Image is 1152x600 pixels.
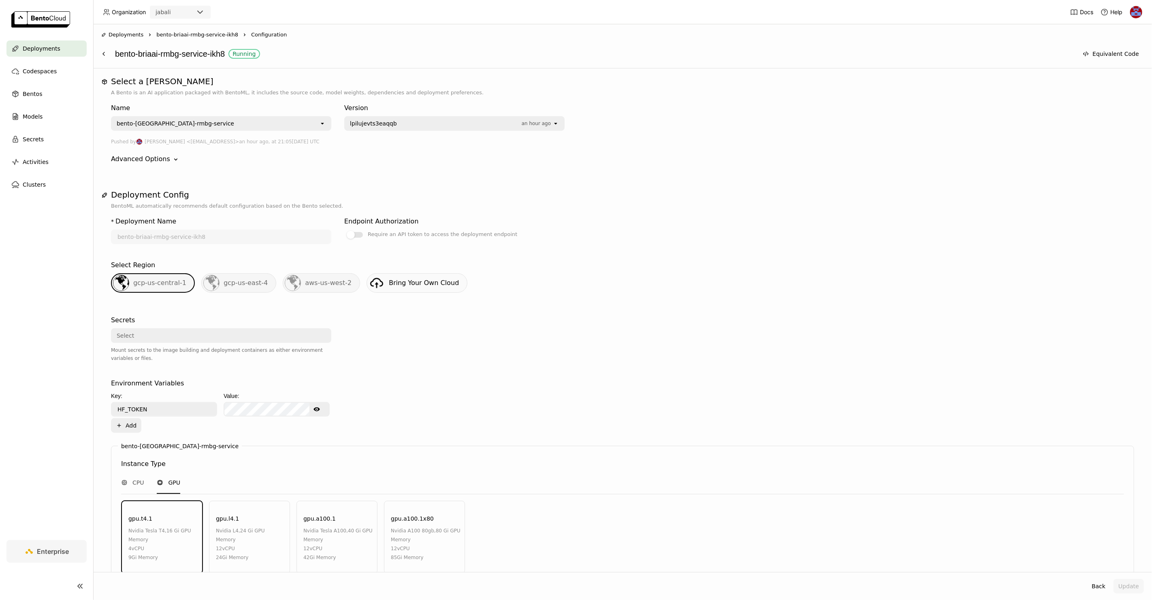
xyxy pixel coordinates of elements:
a: Clusters [6,177,87,193]
div: 12 vCPU [391,544,461,553]
svg: Right [241,32,248,38]
div: gcp-us-east-4 [201,273,276,293]
span: Docs [1080,9,1093,16]
button: Update [1114,579,1144,594]
a: Deployments [6,40,87,57]
div: , 24 Gi GPU Memory [216,526,286,544]
input: name of deployment (autogenerated if blank) [112,230,331,243]
div: Advanced Options [111,154,1134,164]
span: Enterprise [37,547,69,555]
span: an hour ago [522,121,551,126]
div: Mount secrets to the image building and deployment containers as either environment variables or ... [111,346,331,362]
div: Require an API token to access the deployment endpoint [368,230,517,239]
svg: Right [147,32,153,38]
div: gpu.a100.1nvidia tesla a100,40 Gi GPU Memory12vCPU42Gi Memory [297,501,378,574]
label: bento-[GEOGRAPHIC_DATA]-rmbg-service [121,443,239,449]
div: bento-briaai-rmbg-service-ikh8 [115,46,1074,62]
div: 4 vCPU [128,544,198,553]
span: Configuration [251,31,287,39]
span: Codespaces [23,66,57,76]
div: , 16 Gi GPU Memory [128,526,198,544]
button: Equivalent Code [1078,47,1144,61]
a: Bentos [6,86,87,102]
div: Key: [111,391,217,400]
span: nvidia a100 80gb [391,528,434,534]
div: Select Region [111,260,155,270]
svg: Down [172,155,180,164]
div: 12 vCPU [216,544,286,553]
button: Add [111,418,141,433]
img: Jhonatan Oliveira [1130,6,1142,18]
div: gpu.t4.1nvidia tesla t4,16 Gi GPU Memory4vCPU9Gi Memory [122,501,203,574]
img: logo [11,11,70,28]
div: Value: [224,391,330,400]
div: Select [117,332,134,340]
span: Help [1110,9,1122,16]
div: Secrets [111,315,135,325]
div: Pushed by an hour ago, at 21:05[DATE] UTC [111,137,1134,146]
h1: Select a [PERSON_NAME] [111,77,1134,86]
div: jabali [156,8,171,16]
svg: open [319,120,326,127]
div: Running [233,51,256,57]
span: nvidia l4 [216,528,239,534]
span: Secrets [23,134,44,144]
svg: Show password text [314,406,320,413]
a: Docs [1070,8,1093,16]
div: 42Gi Memory [303,553,373,562]
span: Models [23,112,43,121]
div: gpu.a100.1x80nvidia a100 80gb,80 Gi GPU Memory12vCPU85Gi Memory [384,501,465,574]
svg: open [553,120,559,127]
input: Selected jabali. [172,9,173,17]
a: Models [6,109,87,125]
span: Bring Your Own Cloud [389,279,459,287]
span: aws-us-west-2 [305,279,352,287]
svg: Plus [116,422,122,429]
div: Endpoint Authorization [344,217,418,226]
div: Version [344,103,565,113]
div: Environment Variables [111,379,184,388]
input: Key [112,403,216,416]
button: Back [1087,579,1110,594]
button: Show password text [309,403,324,416]
a: Codespaces [6,63,87,79]
p: A Bento is an AI application packaged with BentoML, it includes the source code, model weights, d... [111,89,1134,97]
div: gpu.l4.1nvidia l4,24 Gi GPU Memory12vCPU24Gi Memory [209,501,290,574]
a: Bring Your Own Cloud [367,273,467,293]
h1: Deployment Config [111,190,1134,200]
span: Deployments [23,44,60,53]
span: gcp-us-central-1 [133,279,186,287]
p: BentoML automatically recommends default configuration based on the Bento selected. [111,202,1134,210]
a: Secrets [6,131,87,147]
div: gpu.a100.1x80 [391,514,434,523]
span: lpilujevts3eaqqb [350,119,397,128]
span: CPU [132,479,144,487]
div: bento-[GEOGRAPHIC_DATA]-rmbg-service [117,119,234,128]
div: 12 vCPU [303,544,373,553]
nav: Breadcrumbs navigation [101,31,1144,39]
input: Selected [object Object]. [552,119,553,128]
div: Advanced Options [111,154,170,164]
div: gpu.l4.1 [216,514,239,523]
span: nvidia tesla a100 [303,528,346,534]
div: Name [111,103,331,113]
span: Bentos [23,89,42,99]
a: Activities [6,154,87,170]
img: Jhonatan Oliveira [137,139,142,145]
div: , 40 Gi GPU Memory [303,526,373,544]
div: aws-us-west-2 [283,273,360,293]
span: Organization [112,9,146,16]
div: gcp-us-central-1 [111,273,195,293]
div: gpu.a100.1 [303,514,336,523]
span: bento-briaai-rmbg-service-ikh8 [156,31,238,39]
div: Deployment Name [115,217,176,226]
span: [PERSON_NAME] <[EMAIL_ADDRESS]> [145,137,239,146]
span: Activities [23,157,49,167]
div: 85Gi Memory [391,553,461,562]
div: Deployments [101,31,143,39]
div: 24Gi Memory [216,553,286,562]
div: Help [1101,8,1122,16]
div: gpu.t4.1 [128,514,152,523]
